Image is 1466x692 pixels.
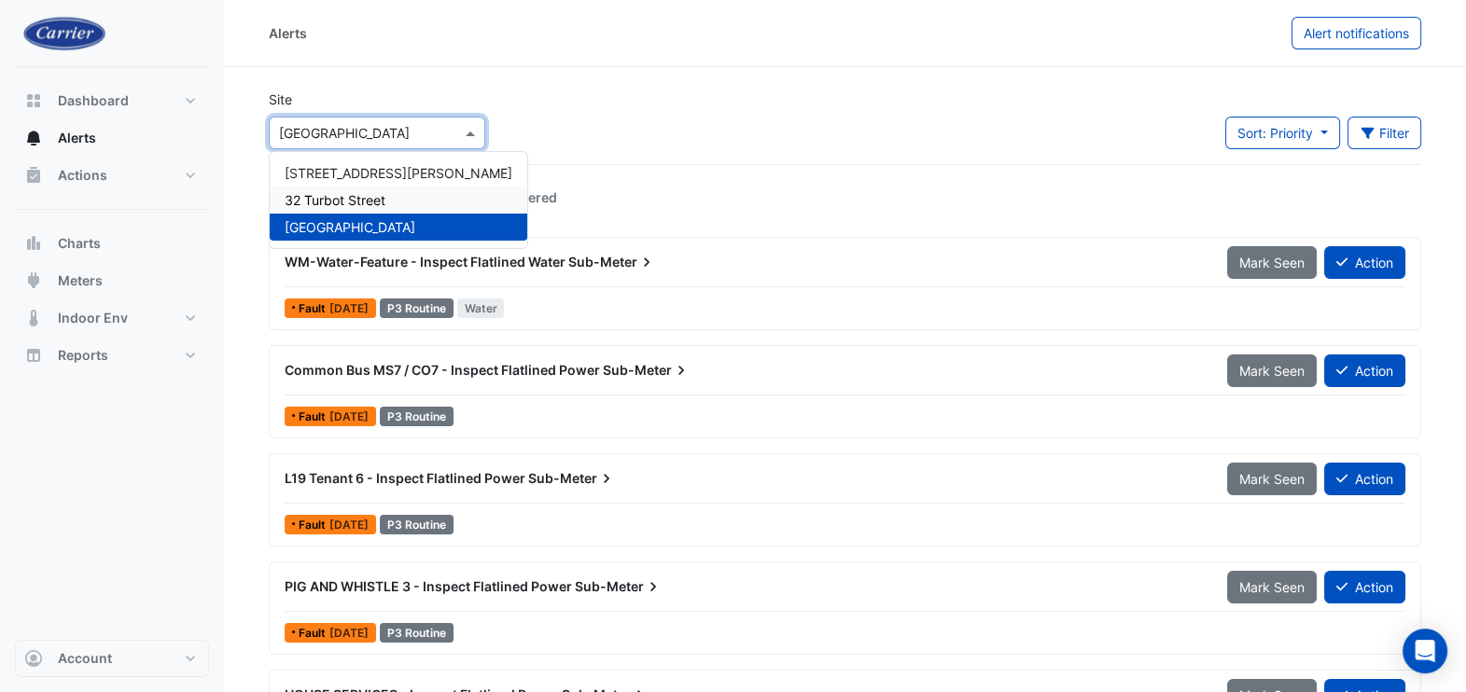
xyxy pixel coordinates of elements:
[1291,17,1421,49] button: Alert notifications
[285,219,415,235] span: [GEOGRAPHIC_DATA]
[380,407,454,426] div: P3 Routine
[58,309,128,327] span: Indoor Env
[1239,579,1305,595] span: Mark Seen
[24,271,43,290] app-icon: Meters
[329,518,369,532] span: Fri 12-Jul-2024 16:17 AEST
[380,298,454,318] div: P3 Routine
[24,234,43,253] app-icon: Charts
[1324,463,1405,495] button: Action
[380,515,454,534] div: P3 Routine
[285,165,512,181] span: [STREET_ADDRESS][PERSON_NAME]
[299,628,329,639] span: Fault
[568,253,656,271] span: Sub-Meter
[58,271,103,290] span: Meters
[15,82,209,119] button: Dashboard
[1239,255,1305,270] span: Mark Seen
[269,90,292,109] label: Site
[299,303,329,314] span: Fault
[22,15,106,51] img: Company Logo
[24,91,43,110] app-icon: Dashboard
[24,346,43,365] app-icon: Reports
[1304,25,1409,41] span: Alert notifications
[269,23,307,43] div: Alerts
[285,254,565,270] span: WM-Water-Feature - Inspect Flatlined Water
[58,234,101,253] span: Charts
[528,469,616,488] span: Sub-Meter
[285,362,600,378] span: Common Bus MS7 / CO7 - Inspect Flatlined Power
[1324,354,1405,387] button: Action
[1227,463,1317,495] button: Mark Seen
[269,151,528,249] ng-dropdown-panel: Options list
[1403,629,1447,673] div: Open Intercom Messenger
[299,411,329,422] span: Fault
[58,166,107,185] span: Actions
[1227,571,1317,603] button: Mark Seen
[15,640,209,677] button: Account
[15,157,209,194] button: Actions
[329,409,369,423] span: Fri 12-Jul-2024 16:17 AEST
[285,192,385,208] span: 32 Turbot Street
[15,337,209,374] button: Reports
[329,626,369,640] span: Fri 12-Jul-2024 16:17 AEST
[1225,117,1340,149] button: Sort: Priority
[1324,571,1405,603] button: Action
[457,298,505,318] span: Water
[15,262,209,299] button: Meters
[1239,363,1305,379] span: Mark Seen
[285,470,525,486] span: L19 Tenant 6 - Inspect Flatlined Power
[1227,354,1317,387] button: Mark Seen
[1324,246,1405,279] button: Action
[285,578,572,594] span: PIG AND WHISTLE 3 - Inspect Flatlined Power
[58,129,96,147] span: Alerts
[15,119,209,157] button: Alerts
[58,649,112,668] span: Account
[1227,246,1317,279] button: Mark Seen
[58,346,108,365] span: Reports
[380,623,454,643] div: P3 Routine
[24,309,43,327] app-icon: Indoor Env
[575,577,663,596] span: Sub-Meter
[24,129,43,147] app-icon: Alerts
[299,519,329,531] span: Fault
[58,91,129,110] span: Dashboard
[15,299,209,337] button: Indoor Env
[329,301,369,315] span: Fri 18-Jul-2025 10:00 AEST
[1237,125,1313,141] span: Sort: Priority
[24,166,43,185] app-icon: Actions
[603,361,691,380] span: Sub-Meter
[15,225,209,262] button: Charts
[1239,471,1305,487] span: Mark Seen
[1347,117,1422,149] button: Filter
